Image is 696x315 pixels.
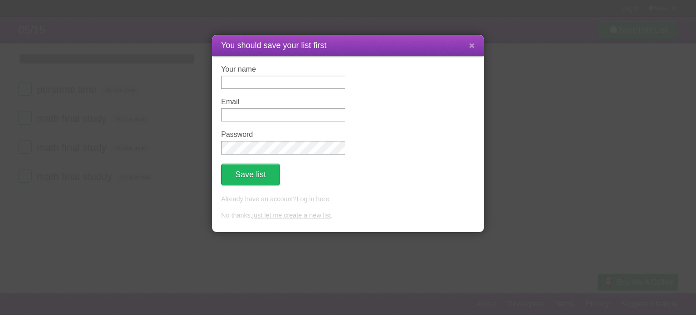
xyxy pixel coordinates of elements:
p: Already have an account? . [221,194,475,204]
a: Log in here [296,195,329,203]
h1: You should save your list first [221,39,475,52]
button: Save list [221,164,280,185]
a: just let me create a new list [252,212,331,219]
label: Email [221,98,345,106]
p: No thanks, . [221,211,475,221]
label: Your name [221,65,345,73]
label: Password [221,131,345,139]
